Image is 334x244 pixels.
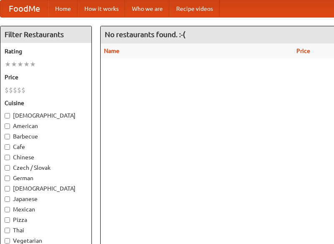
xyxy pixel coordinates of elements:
li: ★ [23,60,30,69]
input: Japanese [5,196,10,202]
a: Home [48,0,78,17]
input: American [5,123,10,129]
li: $ [5,86,9,95]
h5: Cuisine [5,99,87,107]
li: $ [13,86,17,95]
li: $ [9,86,13,95]
input: Pizza [5,217,10,223]
a: Name [104,48,119,54]
label: [DEMOGRAPHIC_DATA] [5,111,87,120]
input: [DEMOGRAPHIC_DATA] [5,186,10,191]
label: [DEMOGRAPHIC_DATA] [5,184,87,193]
li: $ [17,86,21,95]
label: Thai [5,226,87,234]
a: FoodMe [0,0,48,17]
li: ★ [11,60,17,69]
input: Vegetarian [5,238,10,244]
input: Thai [5,228,10,233]
label: Czech / Slovak [5,164,87,172]
label: Cafe [5,143,87,151]
a: Who we are [125,0,170,17]
a: How it works [78,0,125,17]
h5: Price [5,73,87,81]
li: ★ [5,60,11,69]
input: [DEMOGRAPHIC_DATA] [5,113,10,118]
input: German [5,176,10,181]
label: American [5,122,87,130]
label: Barbecue [5,132,87,141]
label: Mexican [5,205,87,214]
ng-pluralize: No restaurants found. :-( [105,30,185,38]
h4: Filter Restaurants [0,26,91,43]
label: Japanese [5,195,87,203]
h5: Rating [5,47,87,55]
li: $ [21,86,25,95]
a: Price [296,48,310,54]
input: Barbecue [5,134,10,139]
li: ★ [17,60,23,69]
li: ★ [30,60,36,69]
a: Recipe videos [170,0,220,17]
label: Pizza [5,216,87,224]
label: Chinese [5,153,87,161]
input: Czech / Slovak [5,165,10,171]
input: Cafe [5,144,10,150]
input: Mexican [5,207,10,212]
label: German [5,174,87,182]
input: Chinese [5,155,10,160]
